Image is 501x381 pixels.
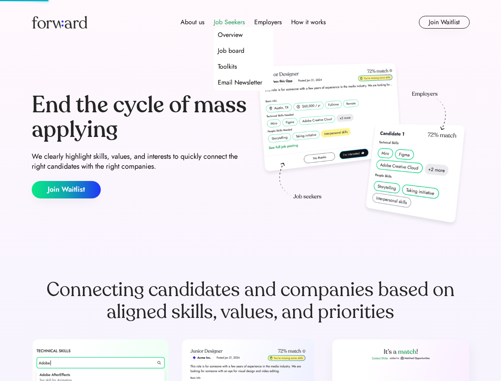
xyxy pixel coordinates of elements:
[32,279,470,323] div: Connecting candidates and companies based on aligned skills, values, and priorities
[291,17,326,27] div: How it works
[32,181,101,198] button: Join Waitlist
[32,152,248,171] div: We clearly highlight skills, values, and interests to quickly connect the right candidates with t...
[32,16,87,29] img: Forward logo
[254,60,470,231] img: hero-image.png
[214,17,245,27] div: Job Seekers
[218,46,244,56] div: Job board
[218,62,237,71] div: Toolkits
[419,16,470,29] button: Join Waitlist
[218,30,243,40] div: Overview
[218,78,262,87] div: Email Newsletter
[180,17,204,27] div: About us
[32,93,248,142] div: End the cycle of mass applying
[254,17,282,27] div: Employers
